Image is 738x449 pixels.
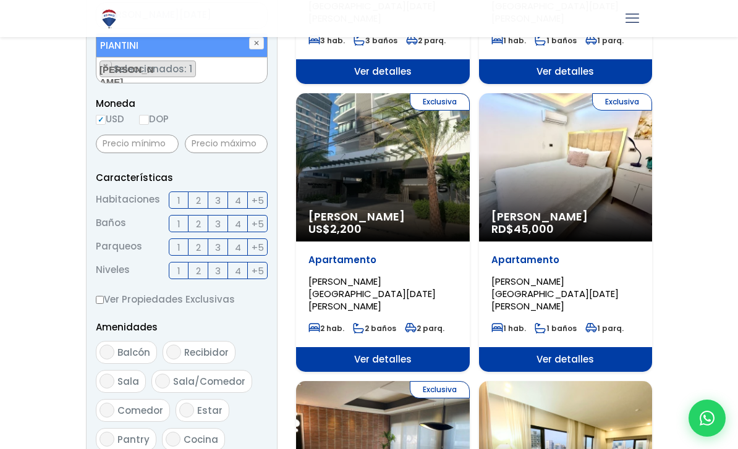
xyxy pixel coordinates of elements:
span: 45,000 [514,221,554,237]
span: Cocina [184,433,218,446]
span: [PERSON_NAME] [308,211,457,223]
span: 1 [177,216,180,232]
input: Cocina [166,432,180,447]
span: 2 [196,263,201,279]
span: 3 [215,240,221,255]
input: Precio mínimo [96,135,179,153]
span: 1 hab. [491,35,526,46]
span: +5 [252,240,264,255]
span: Exclusiva [592,93,652,111]
span: [PERSON_NAME] [491,211,640,223]
span: Habitaciones [96,191,160,209]
span: 1 [177,193,180,208]
span: US$ [308,221,362,237]
span: 1 parq. [585,323,624,334]
span: 4 [235,216,241,232]
span: Exclusiva [410,93,470,111]
span: 3 baños [354,35,397,46]
a: Exclusiva [PERSON_NAME] US$2,200 Apartamento [PERSON_NAME][GEOGRAPHIC_DATA][DATE][PERSON_NAME] 2 ... [296,93,470,372]
span: 4 [235,263,241,279]
span: Ver detalles [479,59,653,84]
input: Recibidor [166,345,181,359]
button: ✕ [249,37,264,49]
input: Sala [100,374,114,388]
p: Amenidades [96,319,268,335]
label: USD [96,111,124,127]
span: 3 [215,193,221,208]
span: Moneda [96,96,268,111]
span: Baños [96,215,126,232]
span: Ver detalles [479,347,653,372]
span: 3 [215,216,221,232]
input: DOP [139,115,149,125]
span: Sala/Comedor [173,375,245,388]
span: Estar [197,404,223,417]
span: +5 [252,263,264,279]
span: Recibidor [184,346,229,359]
span: 2 hab. [308,323,344,334]
input: Estar [179,403,194,418]
span: [PERSON_NAME][GEOGRAPHIC_DATA][DATE][PERSON_NAME] [308,275,436,313]
a: Exclusiva [PERSON_NAME] RD$45,000 Apartamento [PERSON_NAME][GEOGRAPHIC_DATA][DATE][PERSON_NAME] 1... [479,93,653,372]
span: 2 baños [353,323,396,334]
span: Sala [117,375,139,388]
span: 2 parq. [405,323,444,334]
span: 3 [215,263,221,279]
input: Precio máximo [185,135,268,153]
img: Logo de REMAX [98,8,120,30]
span: 2,200 [330,221,362,237]
p: Apartamento [308,254,457,266]
span: 1 hab. [491,323,526,334]
span: 4 [235,240,241,255]
span: 1 [177,240,180,255]
p: Características [96,170,268,185]
span: +5 [252,216,264,232]
span: [PERSON_NAME][GEOGRAPHIC_DATA][DATE][PERSON_NAME] [491,275,619,313]
input: Balcón [100,345,114,359]
span: 2 parq. [406,35,446,46]
span: Ver detalles [296,59,470,84]
span: Parqueos [96,238,142,256]
span: × [254,61,260,72]
span: Balcón [117,346,150,359]
span: RD$ [491,221,554,237]
span: 1 parq. [585,35,624,46]
span: Ver detalles [296,347,470,372]
span: 2 [196,240,201,255]
label: Ver Propiedades Exclusivas [96,292,268,307]
textarea: Search [96,57,159,84]
input: Sala/Comedor [155,374,170,388]
span: 3 hab. [308,35,345,46]
span: 1 baños [535,323,577,334]
span: 2 [196,193,201,208]
a: mobile menu [622,8,643,29]
input: USD [96,115,106,125]
label: DOP [139,111,169,127]
span: 2 [196,216,201,232]
span: Exclusiva [410,381,470,398]
span: Pantry [117,433,150,446]
input: Comedor [100,403,114,418]
p: Apartamento [491,254,640,266]
span: Niveles [96,262,130,279]
span: 1 baños [535,35,577,46]
span: 4 [235,193,241,208]
button: Remove all items [253,61,261,73]
li: PIANTINI [96,34,267,57]
span: +5 [252,193,264,208]
span: Comedor [117,404,163,417]
input: Pantry [100,432,114,447]
input: Ver Propiedades Exclusivas [96,296,104,304]
span: 1 [177,263,180,279]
